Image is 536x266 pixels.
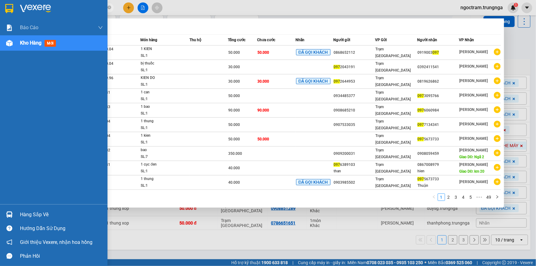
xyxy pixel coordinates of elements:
[141,46,187,53] div: 1 KIEN
[190,38,201,42] span: Thu hộ
[141,75,187,81] div: KIEN DO
[141,147,187,154] div: bao
[141,89,187,96] div: 1 can
[334,78,375,85] div: 2644953
[6,211,13,218] img: warehouse-icon
[20,252,103,261] div: Phản hồi
[334,93,375,99] div: 0934485377
[417,151,459,157] div: 0908059459
[417,49,459,56] div: 0919003
[334,162,375,168] div: 6389103
[141,154,187,160] div: SL: 7
[459,108,488,112] span: [PERSON_NAME]
[376,76,411,87] span: Trạm [GEOGRAPHIC_DATA]
[494,49,501,55] span: plus-circle
[141,96,187,103] div: SL: 1
[494,194,501,201] button: right
[334,168,375,174] div: than
[141,139,187,146] div: SL: 1
[417,108,424,112] span: 097
[376,119,411,130] span: Trạm [GEOGRAPHIC_DATA]
[228,50,240,55] span: 50.000
[98,25,103,30] span: down
[141,53,187,59] div: SL: 1
[494,178,501,185] span: plus-circle
[417,78,459,85] div: 0819626862
[296,78,331,84] span: ĐÃ GỌI KHÁCH
[459,162,488,167] span: [PERSON_NAME]
[432,195,436,199] span: left
[334,122,375,128] div: 0907533035
[141,161,187,168] div: 1 cục đen
[432,50,439,55] span: 097
[459,93,488,97] span: [PERSON_NAME]
[417,177,424,181] span: 097
[257,38,275,42] span: Chưa cước
[494,194,501,201] li: Next Page
[228,38,245,42] span: Tổng cước
[141,125,187,131] div: SL: 1
[257,79,269,84] span: 30.000
[228,79,240,84] span: 30.000
[417,136,459,143] div: 5673733
[228,65,240,69] span: 30.000
[485,194,493,201] a: 49
[459,180,488,184] span: [PERSON_NAME]
[417,176,459,182] div: 5673733
[459,79,488,83] span: [PERSON_NAME]
[228,137,240,141] span: 50.000
[376,177,411,188] span: Trạm [GEOGRAPHIC_DATA]
[459,38,474,42] span: VP Nhận
[445,194,452,201] li: 2
[334,64,375,70] div: 2043191
[376,148,411,159] span: Trạm [GEOGRAPHIC_DATA]
[417,64,459,70] div: 0392411541
[494,121,501,127] span: plus-circle
[417,94,424,98] span: 097
[20,210,103,219] div: Hàng sắp về
[334,79,340,84] span: 097
[334,49,375,56] div: 0868652112
[141,182,187,189] div: SL: 1
[141,104,187,110] div: 1 bao
[334,107,375,114] div: 0908685210
[475,194,484,201] li: Next 5 Pages
[430,194,438,201] li: Previous Page
[296,179,331,185] span: ĐÃ GỌI KHÁCH
[141,168,187,175] div: SL: 1
[376,61,411,72] span: Trạm [GEOGRAPHIC_DATA]
[141,60,187,67] div: bị thuốc
[45,40,56,47] span: mới
[468,194,474,201] a: 5
[228,180,240,185] span: 40.000
[494,164,501,171] span: plus-circle
[20,238,92,246] span: Giới thiệu Vexere, nhận hoa hồng
[417,122,459,128] div: 7134341
[467,194,475,201] li: 5
[459,136,488,141] span: [PERSON_NAME]
[228,123,240,127] span: 50.000
[108,6,111,9] span: close-circle
[228,108,240,112] span: 90.000
[459,64,488,68] span: [PERSON_NAME]
[459,169,485,174] span: Giao DĐ: km 20
[459,148,488,152] span: [PERSON_NAME]
[417,137,424,141] span: 097
[459,122,488,126] span: [PERSON_NAME]
[20,24,38,31] span: Báo cáo
[228,94,240,98] span: 50.000
[417,93,459,99] div: 3095766
[228,151,242,156] span: 350.000
[228,166,240,170] span: 40.000
[141,67,187,74] div: SL: 1
[375,38,387,42] span: VP Gửi
[460,194,467,201] a: 4
[141,176,187,182] div: 1 thung
[445,194,452,201] a: 2
[141,81,187,88] div: SL: 1
[453,194,460,201] a: 3
[141,132,187,139] div: 1 kien
[417,182,459,189] div: Thuận
[417,123,424,127] span: 097
[257,50,269,55] span: 50.000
